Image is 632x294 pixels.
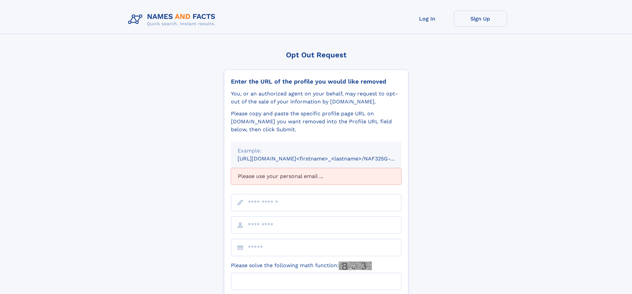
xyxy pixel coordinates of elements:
div: Opt Out Request [224,51,408,59]
a: Sign Up [454,11,507,27]
a: Log In [401,11,454,27]
div: Example: [238,147,395,155]
img: Logo Names and Facts [125,11,221,29]
label: Please solve the following math function: [231,262,372,270]
div: Enter the URL of the profile you would like removed [231,78,401,85]
div: Please use your personal email ... [231,168,401,185]
small: [URL][DOMAIN_NAME]<firstname>_<lastname>/NAF325G-xxxxxxxx [238,155,414,162]
div: Please copy and paste the specific profile page URL on [DOMAIN_NAME] you want removed into the Pr... [231,110,401,134]
div: You, or an authorized agent on your behalf, may request to opt-out of the sale of your informatio... [231,90,401,106]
